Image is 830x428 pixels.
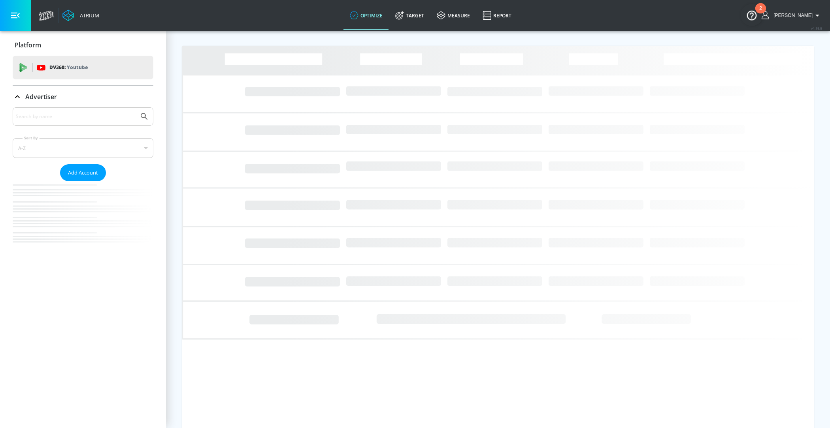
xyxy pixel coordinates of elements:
[759,8,762,19] div: 2
[13,56,153,79] div: DV360: Youtube
[62,9,99,21] a: Atrium
[476,1,518,30] a: Report
[762,11,822,20] button: [PERSON_NAME]
[389,1,430,30] a: Target
[13,34,153,56] div: Platform
[770,13,813,18] span: login as: rebecca.streightiff@zefr.com
[25,92,57,101] p: Advertiser
[68,168,98,177] span: Add Account
[13,181,153,258] nav: list of Advertiser
[67,63,88,71] p: Youtube
[60,164,106,181] button: Add Account
[49,63,88,72] p: DV360:
[23,135,40,141] label: Sort By
[77,12,99,19] div: Atrium
[343,1,389,30] a: optimize
[15,41,41,49] p: Platform
[13,138,153,158] div: A-Z
[13,86,153,108] div: Advertiser
[16,111,136,122] input: Search by name
[741,4,763,26] button: Open Resource Center, 2 new notifications
[811,26,822,30] span: v 4.19.0
[430,1,476,30] a: measure
[13,107,153,258] div: Advertiser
